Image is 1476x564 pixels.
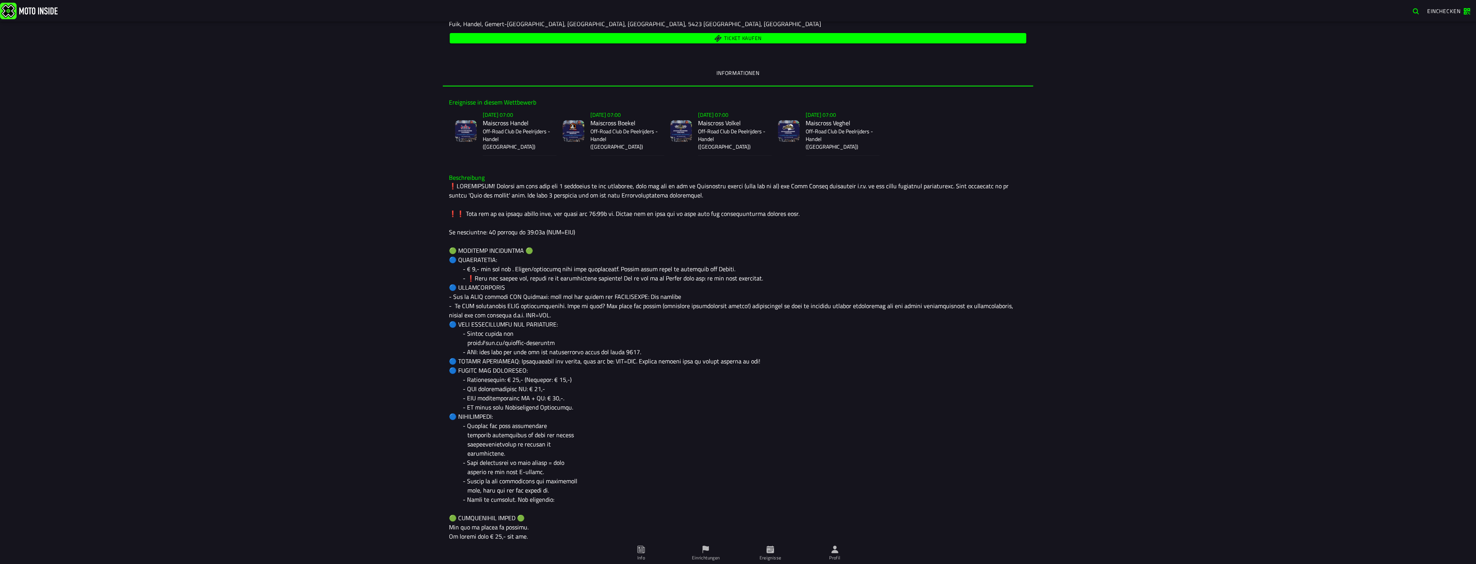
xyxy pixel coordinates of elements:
p: Off-Road Club De Peelrijders - Handel ([GEOGRAPHIC_DATA]) [590,128,658,151]
h2: Maiscross Handel [483,119,550,127]
a: Einchecken [1423,4,1474,17]
ion-label: Info [637,554,645,561]
h2: Maiscross Boekel [590,119,658,127]
img: event-image [670,120,692,142]
p: Off-Road Club De Peelrijders - Handel ([GEOGRAPHIC_DATA]) [483,128,550,151]
p: Off-Road Club De Peelrijders - Handel ([GEOGRAPHIC_DATA]) [806,128,873,151]
h2: Maiscross Volkel [698,119,766,127]
ion-label: Einrichtungen [692,554,720,561]
ion-text: [DATE] 07:00 [698,111,728,119]
ion-label: Ereignisse [760,554,781,561]
ion-text: [DATE] 07:00 [483,111,513,119]
h3: Ereignisse in diesem Wettbewerb [449,99,1027,106]
img: event-image [563,120,584,142]
p: Off-Road Club De Peelrijders - Handel ([GEOGRAPHIC_DATA]) [698,128,766,151]
h3: Beschreibung [449,174,1027,181]
img: event-image [778,120,799,142]
ion-label: Profil [829,554,840,561]
ion-text: [DATE] 07:00 [590,111,621,119]
span: Einchecken [1427,7,1460,15]
ion-text: Fuik, Handel, Gemert-[GEOGRAPHIC_DATA], [GEOGRAPHIC_DATA], [GEOGRAPHIC_DATA], 5423 [GEOGRAPHIC_DA... [449,19,821,28]
span: Ticket kaufen [724,36,761,41]
img: event-image [455,120,477,142]
ion-text: [DATE] 07:00 [806,111,836,119]
h2: Maiscross Veghel [806,119,873,127]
